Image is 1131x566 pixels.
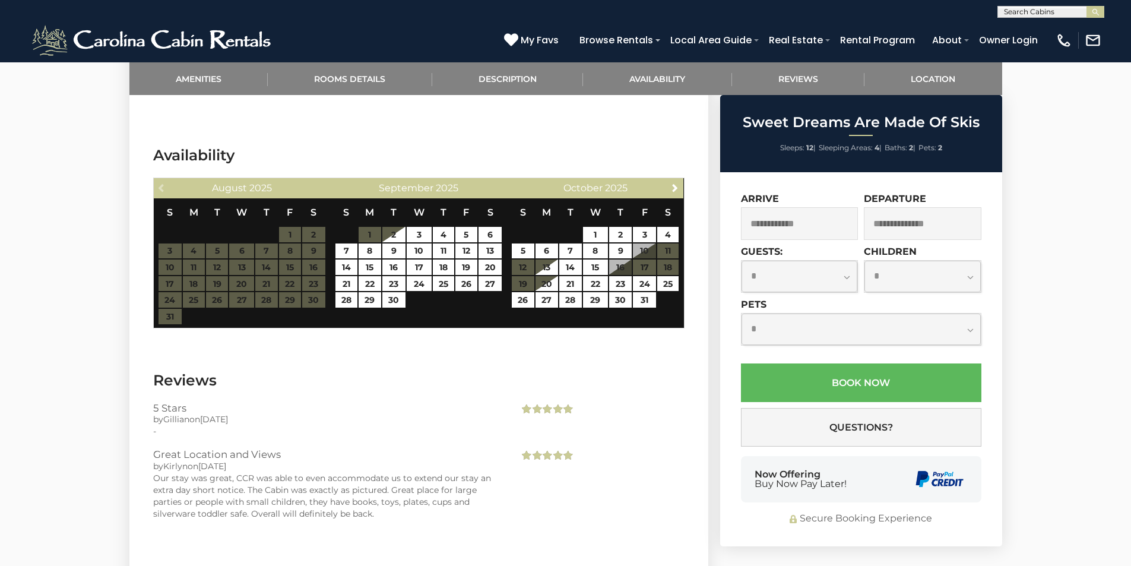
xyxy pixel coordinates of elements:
span: Wednesday [590,207,601,218]
span: October [563,182,603,194]
a: 10 [407,244,432,259]
span: Sunday [167,207,173,218]
strong: 2 [909,143,913,152]
a: 22 [583,276,608,292]
span: Thursday [441,207,446,218]
h3: Great Location and Views [153,449,502,460]
a: 15 [583,260,608,275]
span: Wednesday [236,207,247,218]
a: 4 [657,227,679,242]
span: Pets: [918,143,936,152]
span: Wednesday [414,207,424,218]
span: 2025 [249,182,272,194]
label: Guests: [741,246,782,257]
a: 7 [335,244,357,259]
a: 25 [433,276,454,292]
span: Gillian [163,414,189,425]
li: | [885,140,915,156]
a: 29 [583,292,608,308]
span: Thursday [617,207,623,218]
a: 30 [382,292,405,308]
span: Tuesday [568,207,574,218]
a: 19 [455,260,477,275]
span: Sunday [520,207,526,218]
a: 26 [512,292,534,308]
button: Questions? [741,408,981,447]
strong: 12 [806,143,813,152]
span: Friday [642,207,648,218]
a: Real Estate [763,30,829,50]
span: Kirlyn [163,461,188,472]
a: 9 [382,244,405,259]
a: 25 [657,276,679,292]
a: 28 [335,292,357,308]
span: August [212,182,247,194]
span: Monday [189,207,198,218]
span: Saturday [487,207,493,218]
a: Browse Rentals [574,30,659,50]
span: Tuesday [391,207,397,218]
a: Next [667,180,682,195]
a: Amenities [129,62,268,95]
h3: Reviews [153,370,685,391]
a: 1 [583,227,608,242]
img: phone-regular-white.png [1056,32,1072,49]
a: 20 [536,276,559,292]
img: White-1-2.png [30,23,276,58]
a: 5 [512,244,534,259]
div: Secure Booking Experience [741,512,981,526]
h2: Sweet Dreams Are Made Of Skis [723,115,999,130]
a: 7 [559,244,581,259]
a: 13 [536,260,559,275]
a: 23 [609,276,632,292]
a: 24 [633,276,656,292]
a: 6 [479,227,502,242]
span: 2025 [605,182,628,194]
a: 2 [609,227,632,242]
span: [DATE] [198,461,226,472]
span: Monday [365,207,374,218]
a: 30 [609,292,632,308]
span: Tuesday [214,207,220,218]
a: Availability [583,62,732,95]
a: 27 [479,276,502,292]
label: Pets [741,299,766,310]
a: 4 [433,227,454,242]
span: Buy Now Pay Later! [755,479,847,489]
a: 12 [455,244,477,259]
a: 9 [609,244,632,259]
span: Friday [463,207,469,218]
a: 2 [382,227,405,242]
div: - [153,425,502,437]
span: Friday [287,207,293,218]
label: Arrive [741,193,779,204]
span: 2025 [436,182,458,194]
a: Location [864,62,1002,95]
span: Baths: [885,143,907,152]
a: 20 [479,260,502,275]
a: 8 [583,244,608,259]
h3: Availability [153,145,685,166]
a: 17 [407,260,432,275]
a: 29 [359,292,381,308]
a: 14 [335,260,357,275]
label: Children [864,246,917,257]
div: Now Offering [755,470,847,489]
a: My Favs [504,33,562,48]
a: About [926,30,968,50]
a: 18 [433,260,454,275]
a: Rental Program [834,30,921,50]
span: [DATE] [200,414,228,425]
li: | [780,140,816,156]
a: 6 [536,244,559,259]
a: 24 [407,276,432,292]
a: 3 [633,227,656,242]
button: Book Now [741,363,981,402]
span: September [379,182,433,194]
span: Next [670,183,680,192]
a: 26 [455,276,477,292]
span: Thursday [264,207,270,218]
a: 14 [559,260,581,275]
span: Saturday [311,207,316,218]
a: 22 [359,276,381,292]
